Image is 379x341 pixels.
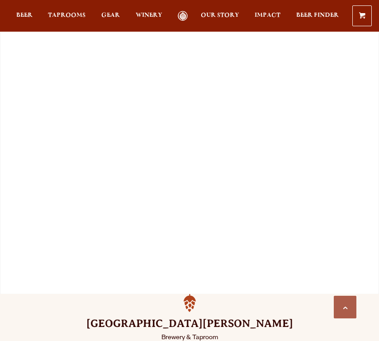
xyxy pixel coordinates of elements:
[296,11,339,21] a: Beer Finder
[48,12,85,19] span: Taprooms
[201,12,239,19] span: Our Story
[296,12,339,19] span: Beer Finder
[136,11,162,21] a: Winery
[171,11,194,21] a: Odell Home
[16,11,33,21] a: Beer
[23,317,356,331] h3: [GEOGRAPHIC_DATA][PERSON_NAME]
[101,12,120,19] span: Gear
[16,12,33,19] span: Beer
[136,12,162,19] span: Winery
[255,11,280,21] a: Impact
[201,11,239,21] a: Our Story
[101,11,120,21] a: Gear
[334,296,356,318] a: Scroll to top
[255,12,280,19] span: Impact
[48,11,85,21] a: Taprooms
